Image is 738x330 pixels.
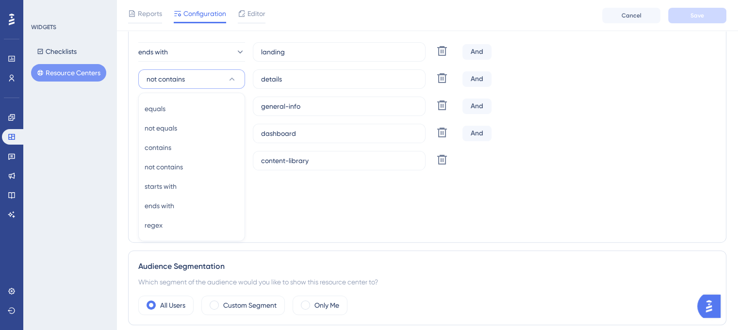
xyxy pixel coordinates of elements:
button: not contains [138,69,245,89]
span: Save [690,12,704,19]
span: Editor [247,8,265,19]
button: Cancel [602,8,660,23]
span: starts with [145,181,177,192]
button: ends with [145,196,239,215]
iframe: UserGuiding AI Assistant Launcher [697,292,726,321]
div: WIDGETS [31,23,56,31]
span: ends with [145,200,174,212]
button: not equals [145,118,239,138]
button: Resource Centers [31,64,106,82]
span: regex [145,219,163,231]
div: Targeting Condition [138,178,716,190]
button: equals [145,99,239,118]
button: Checklists [31,43,82,60]
button: starts with [145,177,239,196]
input: yourwebsite.com/path [261,47,417,57]
span: Reports [138,8,162,19]
button: not contains [145,157,239,177]
span: not contains [145,161,183,173]
div: And [462,44,492,60]
span: Configuration [183,8,226,19]
label: Custom Segment [223,299,277,311]
div: Audience Segmentation [138,261,716,272]
span: ends with [138,46,168,58]
button: Save [668,8,726,23]
div: And [462,99,492,114]
button: contains [145,138,239,157]
input: yourwebsite.com/path [261,155,417,166]
span: Cancel [622,12,641,19]
input: yourwebsite.com/path [261,128,417,139]
input: yourwebsite.com/path [261,101,417,112]
span: contains [145,142,171,153]
button: regex [145,215,239,235]
input: yourwebsite.com/path [261,74,417,84]
div: Which segment of the audience would you like to show this resource center to? [138,276,716,288]
span: equals [145,103,165,115]
button: ends with [138,42,245,62]
div: And [462,126,492,141]
div: And [462,71,492,87]
span: not equals [145,122,177,134]
label: Only Me [314,299,339,311]
span: not contains [147,73,185,85]
label: All Users [160,299,185,311]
